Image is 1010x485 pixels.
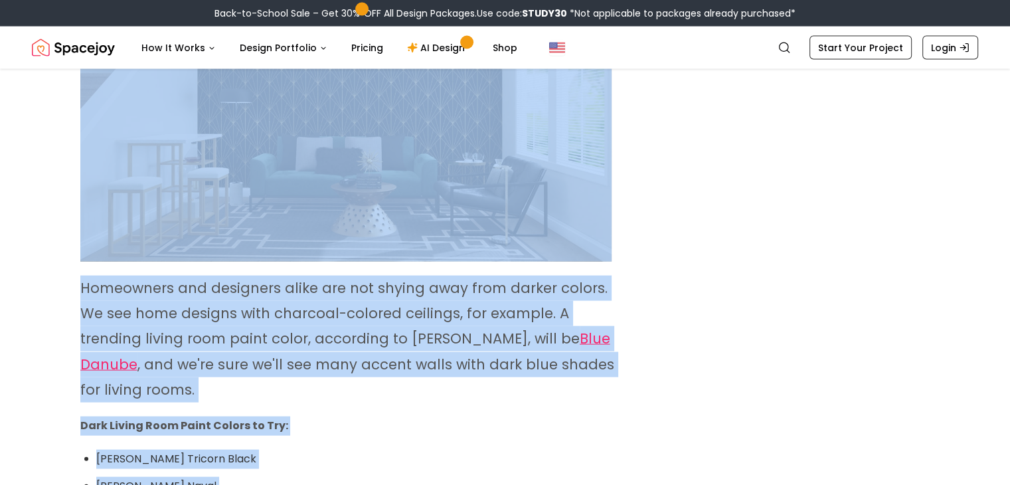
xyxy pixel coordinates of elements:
[80,278,608,348] span: Homeowners and designers alike are not shying away from darker colors. We see home designs with c...
[809,36,912,60] a: Start Your Project
[214,7,796,20] div: Back-to-School Sale – Get 30% OFF All Design Packages.
[32,27,978,69] nav: Global
[32,35,115,61] img: Spacejoy Logo
[396,35,479,61] a: AI Design
[482,35,528,61] a: Shop
[922,36,978,60] a: Login
[131,35,226,61] button: How It Works
[567,7,796,20] span: *Not applicable to packages already purchased*
[522,7,567,20] b: STUDY30
[341,35,394,61] a: Pricing
[80,332,610,373] a: Blue Danube
[32,35,115,61] a: Spacejoy
[229,35,338,61] button: Design Portfolio
[80,329,610,373] span: Blue Danube
[549,40,565,56] img: United States
[131,35,528,61] nav: Main
[96,451,256,466] a: [PERSON_NAME] Tricorn Black
[477,7,567,20] span: Use code:
[80,418,288,433] strong: Dark Living Room Paint Colors to Try:
[80,355,614,399] span: , and we're sure we'll see many accent walls with dark blue shades for living rooms.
